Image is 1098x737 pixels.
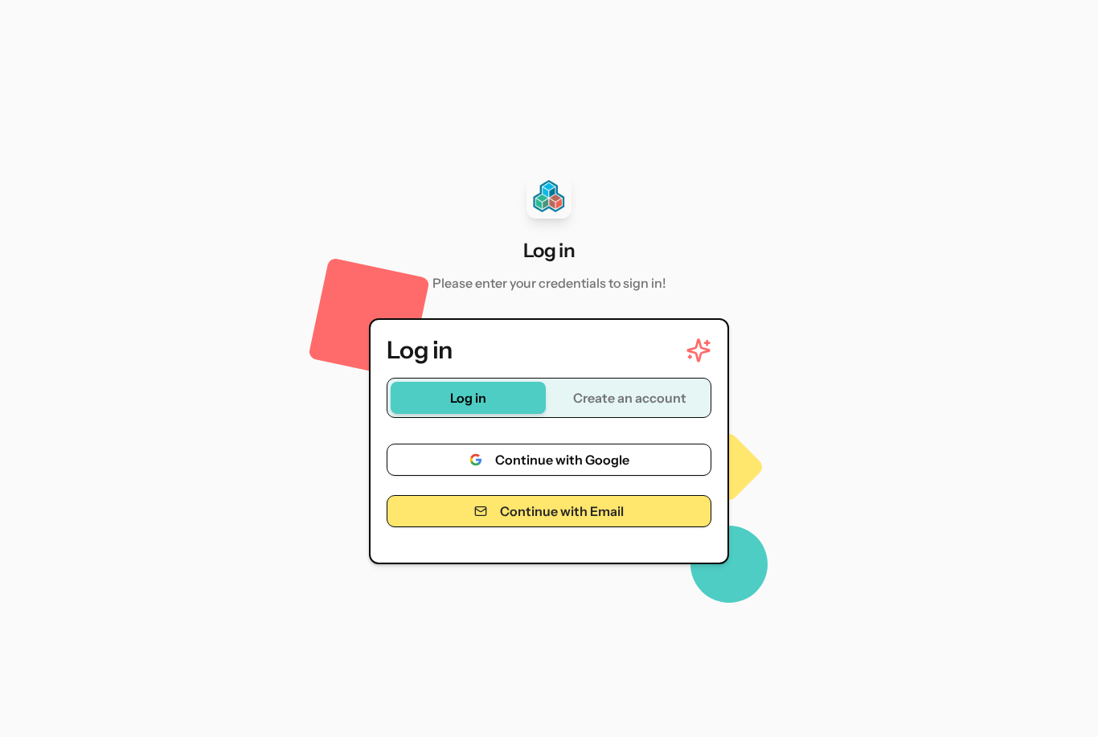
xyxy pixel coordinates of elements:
[533,180,565,212] img: Fanar Logo
[387,495,711,527] button: Continue with Email
[387,336,453,365] h2: Log in
[552,382,707,414] button: Create an account
[432,273,666,293] p: Please enter your credentials to sign in!
[526,174,572,219] a: Fanar LogoLog in
[387,444,711,476] button: Continue with Google
[432,238,666,264] h1: Log in
[391,382,546,414] button: Log in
